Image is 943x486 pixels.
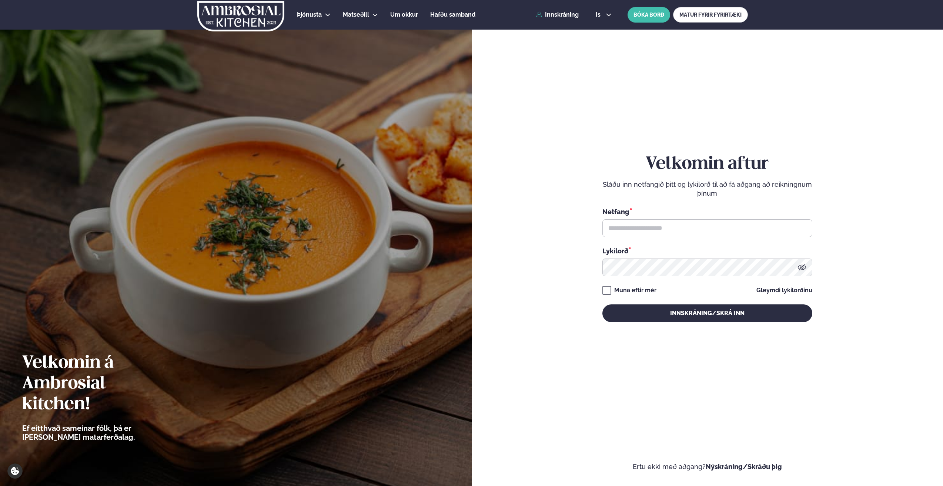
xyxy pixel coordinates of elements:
[390,10,418,19] a: Um okkur
[673,7,748,23] a: MATUR FYRIR FYRIRTÆKI
[390,11,418,18] span: Um okkur
[343,10,369,19] a: Matseðill
[197,1,285,31] img: logo
[590,12,618,18] button: is
[297,11,322,18] span: Þjónusta
[343,11,369,18] span: Matseðill
[596,12,603,18] span: is
[22,353,176,415] h2: Velkomin á Ambrosial kitchen!
[7,463,23,479] a: Cookie settings
[756,287,812,293] a: Gleymdi lykilorðinu
[602,180,812,198] p: Sláðu inn netfangið þitt og lykilorð til að fá aðgang að reikningnum þínum
[706,463,782,470] a: Nýskráning/Skráðu þig
[602,246,812,256] div: Lykilorð
[430,11,475,18] span: Hafðu samband
[602,304,812,322] button: Innskráning/Skrá inn
[602,207,812,216] div: Netfang
[494,462,921,471] p: Ertu ekki með aðgang?
[536,11,579,18] a: Innskráning
[22,424,176,442] p: Ef eitthvað sameinar fólk, þá er [PERSON_NAME] matarferðalag.
[628,7,670,23] button: BÓKA BORÐ
[430,10,475,19] a: Hafðu samband
[297,10,322,19] a: Þjónusta
[602,154,812,175] h2: Velkomin aftur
